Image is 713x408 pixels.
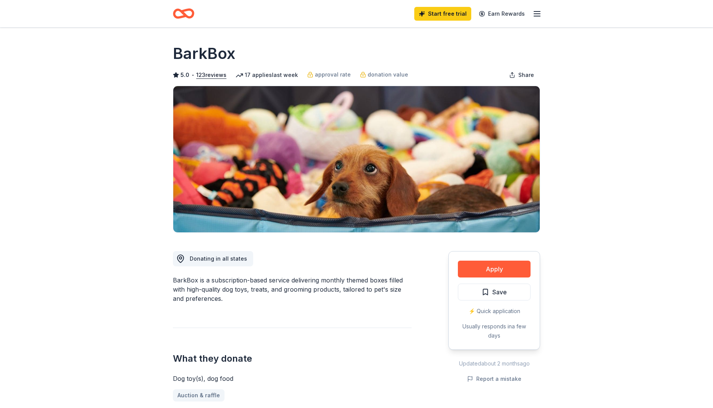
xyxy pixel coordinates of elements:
[360,70,408,79] a: donation value
[458,322,531,340] div: Usually responds in a few days
[492,287,507,297] span: Save
[503,67,540,83] button: Share
[173,353,412,365] h2: What they donate
[315,70,351,79] span: approval rate
[467,374,521,384] button: Report a mistake
[190,255,247,262] span: Donating in all states
[196,70,226,80] button: 123reviews
[518,70,534,80] span: Share
[414,7,471,21] a: Start free trial
[307,70,351,79] a: approval rate
[173,5,194,23] a: Home
[173,374,412,383] div: Dog toy(s), dog food
[173,86,540,232] img: Image for BarkBox
[192,72,194,78] span: •
[173,276,412,303] div: BarkBox is a subscription-based service delivering monthly themed boxes filled with high-quality ...
[173,43,235,64] h1: BarkBox
[448,359,540,368] div: Updated about 2 months ago
[458,307,531,316] div: ⚡️ Quick application
[458,261,531,277] button: Apply
[181,70,189,80] span: 5.0
[368,70,408,79] span: donation value
[474,7,529,21] a: Earn Rewards
[236,70,298,80] div: 17 applies last week
[458,284,531,300] button: Save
